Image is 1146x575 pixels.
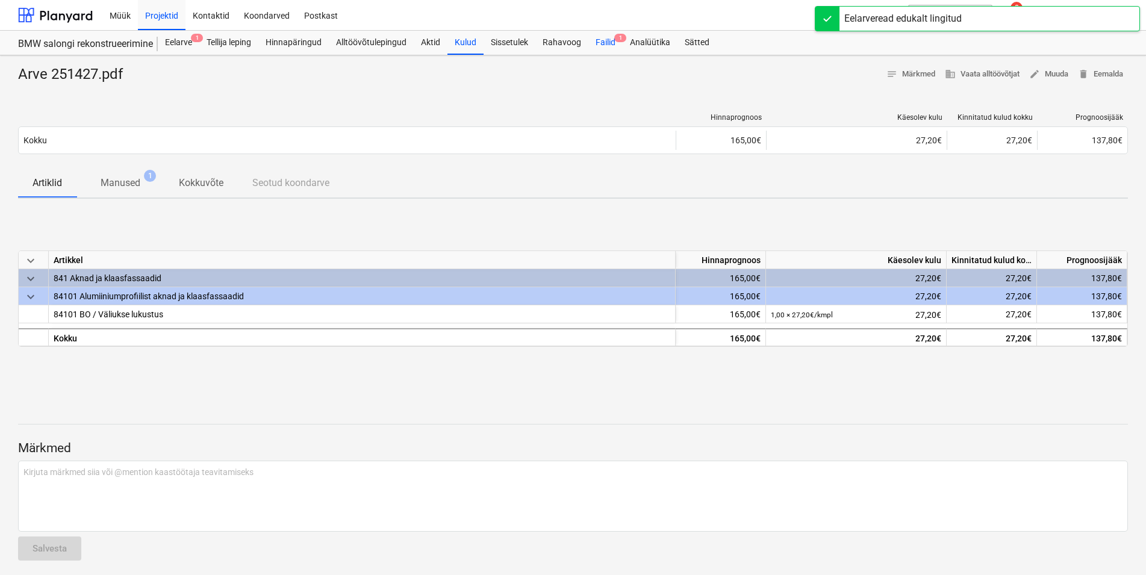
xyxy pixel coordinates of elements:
[771,113,942,122] div: Käesolev kulu
[947,287,1037,305] div: 27,20€
[49,251,676,269] div: Artikkel
[676,131,766,150] div: 165,00€
[676,305,766,323] div: 165,00€
[258,31,329,55] a: Hinnapäringud
[947,328,1037,346] div: 27,20€
[535,31,588,55] a: Rahavoog
[414,31,447,55] a: Aktid
[1006,309,1032,319] span: 27,20€
[1091,309,1122,319] span: 137,80€
[49,328,676,346] div: Kokku
[886,69,897,79] span: notes
[484,31,535,55] a: Sissetulek
[623,31,677,55] a: Analüütika
[766,251,947,269] div: Käesolev kulu
[614,34,626,42] span: 1
[681,113,762,122] div: Hinnaprognoos
[33,176,62,190] p: Artiklid
[676,269,766,287] div: 165,00€
[23,253,38,268] span: keyboard_arrow_down
[1024,65,1073,84] button: Muuda
[54,309,163,319] span: 84101 BO / Väliukse lukustus
[1073,65,1128,84] button: Eemalda
[54,287,670,305] div: 84101 Alumiiniumprofiilist aknad ja klaasfassaadid
[1078,69,1089,79] span: delete
[191,34,203,42] span: 1
[886,67,935,81] span: Märkmed
[1078,67,1123,81] span: Eemalda
[18,38,143,51] div: BMW salongi rekonstrueerimine
[588,31,623,55] div: Failid
[1092,135,1123,145] span: 137,80€
[947,131,1037,150] div: 27,20€
[18,65,132,84] div: Arve 251427.pdf
[18,440,1128,457] p: Märkmed
[676,251,766,269] div: Hinnaprognoos
[1086,517,1146,575] iframe: Chat Widget
[771,305,941,324] div: 27,20€
[158,31,199,55] a: Eelarve1
[771,329,941,347] div: 27,20€
[945,67,1020,81] span: Vaata alltöövõtjat
[771,269,941,287] div: 27,20€
[947,269,1037,287] div: 27,20€
[23,290,38,304] span: keyboard_arrow_down
[179,176,223,190] p: Kokkuvõte
[588,31,623,55] a: Failid1
[771,287,941,305] div: 27,20€
[676,328,766,346] div: 165,00€
[1042,113,1123,122] div: Prognoosijääk
[677,31,717,55] a: Sätted
[199,31,258,55] a: Tellija leping
[447,31,484,55] a: Kulud
[144,170,156,182] span: 1
[158,31,199,55] div: Eelarve
[952,113,1033,122] div: Kinnitatud kulud kokku
[882,65,940,84] button: Märkmed
[1037,328,1127,346] div: 137,80€
[771,135,942,145] div: 27,20€
[844,11,962,26] div: Eelarveread edukalt lingitud
[676,287,766,305] div: 165,00€
[23,134,47,146] p: Kokku
[1029,67,1068,81] span: Muuda
[947,251,1037,269] div: Kinnitatud kulud kokku
[54,269,670,287] div: 841 Aknad ja klaasfassaadid
[1037,269,1127,287] div: 137,80€
[1029,69,1040,79] span: edit
[771,311,833,319] small: 1,00 × 27,20€ / kmpl
[1037,287,1127,305] div: 137,80€
[23,272,38,286] span: keyboard_arrow_down
[945,69,956,79] span: business
[1037,251,1127,269] div: Prognoosijääk
[101,176,140,190] p: Manused
[940,65,1024,84] button: Vaata alltöövõtjat
[329,31,414,55] a: Alltöövõtulepingud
